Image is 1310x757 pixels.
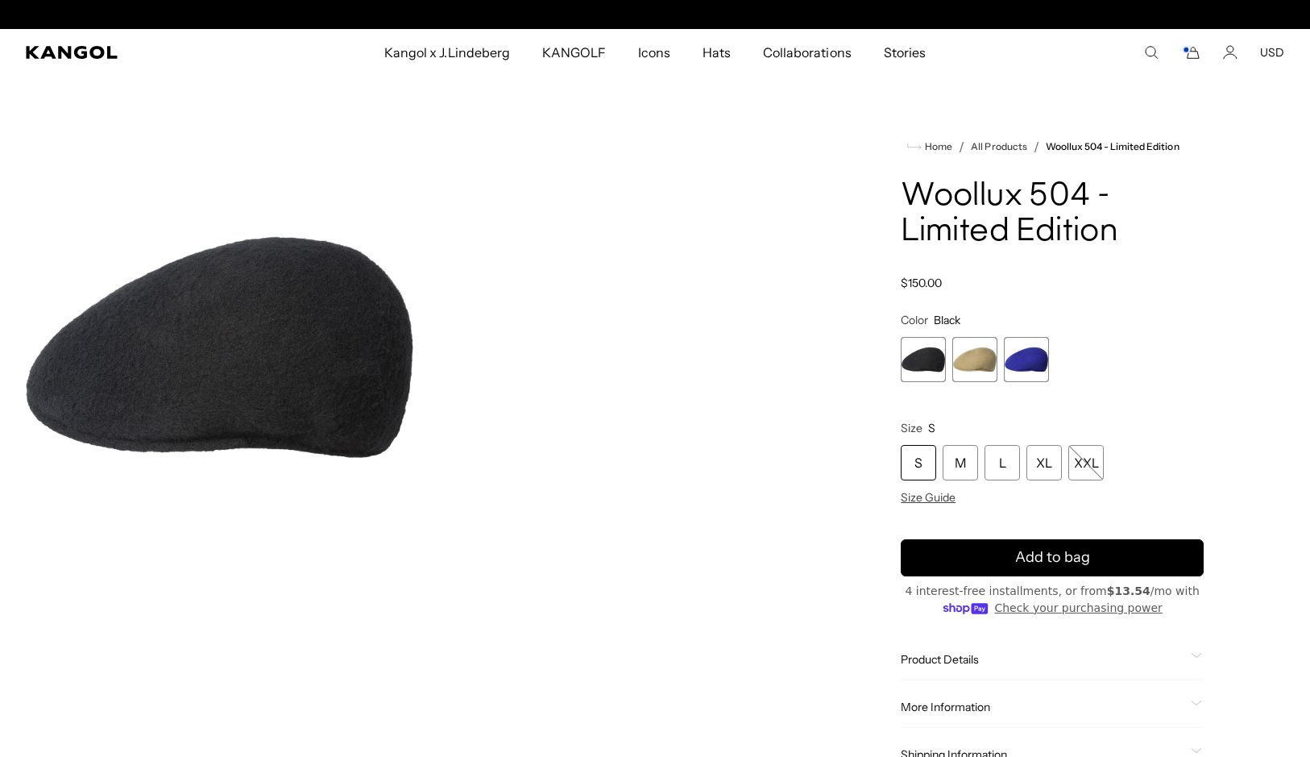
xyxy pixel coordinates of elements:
div: XL [1026,445,1062,480]
span: Black [934,313,960,327]
div: Announcement [489,8,821,21]
nav: breadcrumbs [901,137,1204,156]
label: Camel [952,337,997,382]
div: S [901,445,936,480]
div: M [943,445,978,480]
span: S [928,421,935,435]
span: Product Details [901,652,1184,667]
span: Color [901,313,928,327]
button: USD [1260,45,1284,60]
span: Icons [638,29,670,76]
slideshow-component: Announcement bar [489,8,821,21]
a: Account [1223,45,1237,60]
product-gallery: Gallery Viewer [26,105,807,589]
div: L [985,445,1020,480]
span: Home [922,141,952,152]
div: 1 of 3 [901,337,946,382]
a: Home [907,139,952,154]
span: Collaborations [763,29,851,76]
img: color-black [26,105,413,589]
div: 2 of 3 [952,337,997,382]
a: Stories [868,29,942,76]
a: All Products [971,141,1026,152]
li: / [952,137,964,156]
h1: Woollux 504 - Limited Edition [901,179,1204,250]
a: Woollux 504 - Limited Edition [1046,141,1179,152]
a: Kangol [26,46,254,59]
span: $150.00 [901,276,942,290]
a: Icons [622,29,686,76]
span: Kangol x J.Lindeberg [384,29,510,76]
div: 1 of 2 [489,8,821,21]
summary: Search here [1144,45,1159,60]
a: Hats [686,29,747,76]
a: KANGOLF [526,29,622,76]
label: Black [901,337,946,382]
label: Ultramarine [1004,337,1049,382]
a: Kangol x J.Lindeberg [368,29,526,76]
span: Hats [703,29,731,76]
button: Cart [1181,45,1200,60]
span: Size Guide [901,490,956,505]
li: / [1027,137,1039,156]
a: Collaborations [747,29,867,76]
span: KANGOLF [542,29,606,76]
span: Add to bag [1015,547,1090,568]
div: XXL [1068,445,1104,480]
span: More Information [901,700,1184,714]
div: 3 of 3 [1004,337,1049,382]
span: Stories [884,29,926,76]
span: Size [901,421,922,435]
button: Add to bag [901,539,1204,576]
